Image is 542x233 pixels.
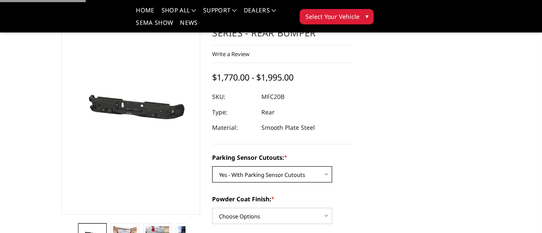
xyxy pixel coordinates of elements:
a: News [180,20,198,32]
iframe: Chat Widget [499,192,542,233]
dt: SKU: [212,89,255,105]
label: Parking Sensor Cutouts: [212,153,351,162]
a: Support [203,7,237,20]
a: Write a Review [212,50,249,58]
button: Select Your Vehicle [299,9,374,24]
dt: Material: [212,120,255,135]
span: ▾ [365,12,368,21]
span: $1,770.00 - $1,995.00 [212,72,293,83]
a: shop all [162,7,196,20]
dd: MFC20B [261,89,284,105]
dd: Rear [261,105,275,120]
a: 2020-2025 Chevrolet / GMC 2500-3500 - Freedom Series - Rear Bumper [61,0,201,215]
dt: Type: [212,105,255,120]
span: Select Your Vehicle [305,12,359,21]
a: Home [136,7,154,20]
a: Dealers [244,7,276,20]
label: Powder Coat Finish: [212,194,351,203]
dd: Smooth Plate Steel [261,120,315,135]
a: SEMA Show [136,20,173,32]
